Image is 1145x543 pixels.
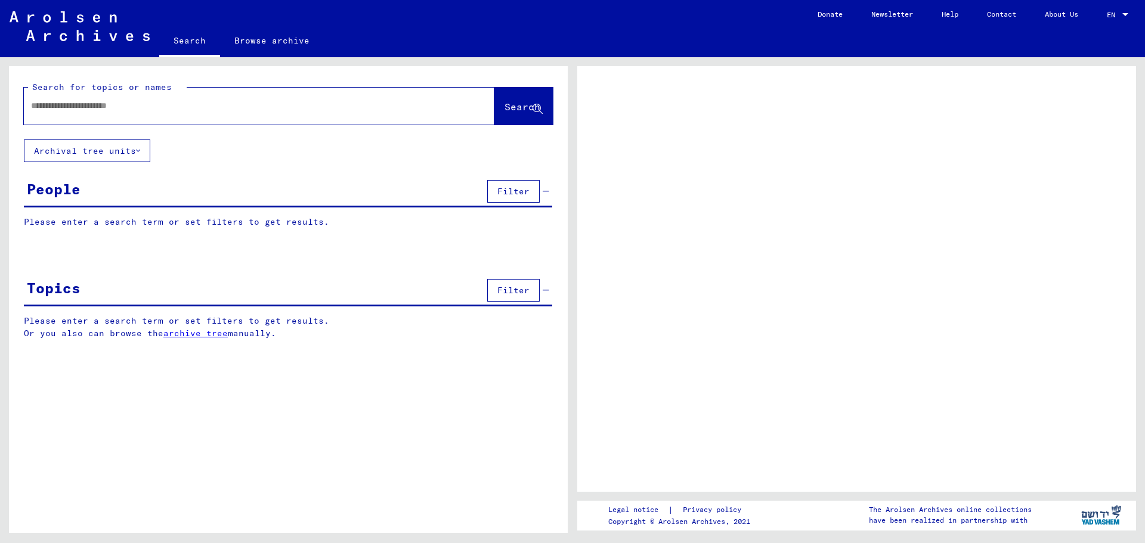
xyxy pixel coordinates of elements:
[10,11,150,41] img: Arolsen_neg.svg
[505,101,540,113] span: Search
[487,180,540,203] button: Filter
[869,504,1032,515] p: The Arolsen Archives online collections
[32,82,172,92] mat-label: Search for topics or names
[24,216,552,228] p: Please enter a search term or set filters to get results.
[159,26,220,57] a: Search
[494,88,553,125] button: Search
[27,178,81,200] div: People
[163,328,228,339] a: archive tree
[220,26,324,55] a: Browse archive
[608,504,668,516] a: Legal notice
[27,277,81,299] div: Topics
[497,285,530,296] span: Filter
[24,315,553,340] p: Please enter a search term or set filters to get results. Or you also can browse the manually.
[1107,11,1120,19] span: EN
[497,186,530,197] span: Filter
[1079,500,1124,530] img: yv_logo.png
[487,279,540,302] button: Filter
[869,515,1032,526] p: have been realized in partnership with
[608,504,756,516] div: |
[673,504,756,516] a: Privacy policy
[24,139,150,162] button: Archival tree units
[608,516,756,527] p: Copyright © Arolsen Archives, 2021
